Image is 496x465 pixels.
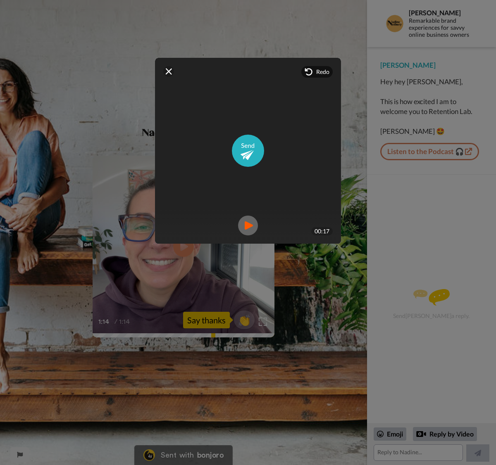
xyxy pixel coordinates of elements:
[232,135,264,167] img: ic_send_video.svg
[311,227,333,235] div: 00:17
[301,66,333,78] div: Redo
[316,68,329,76] span: Redo
[238,216,258,235] img: ic_record_play.svg
[165,68,172,75] img: ic_close.svg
